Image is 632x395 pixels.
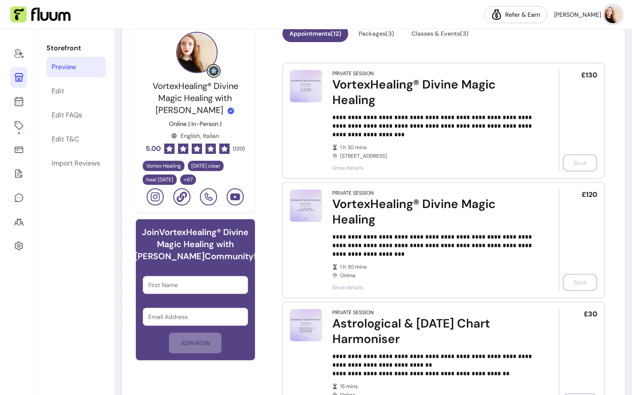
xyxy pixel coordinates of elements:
[10,236,27,256] a: Settings
[332,316,535,347] div: Astrological & [DATE] Chart Harmoniser
[332,190,374,196] div: Private Session
[46,57,106,77] a: Preview
[340,383,535,390] span: 15 mins
[10,211,27,232] a: Clients
[332,77,535,108] div: VortexHealing® Divine Magic Healing
[10,6,71,23] img: Fluum Logo
[135,226,256,262] h6: Join VortexHealing® Divine Magic Healing with [PERSON_NAME] Community!
[153,80,238,116] span: VortexHealing® Divine Magic Healing with [PERSON_NAME]
[290,190,322,222] img: VortexHealing® Divine Magic Healing
[290,309,322,341] img: Astrological & Natal Chart Harmoniser
[332,196,535,227] div: VortexHealing® Divine Magic Healing
[146,144,161,154] span: 5.00
[584,309,597,319] span: £30
[332,263,535,279] div: Online
[52,134,79,144] div: Edit T&C
[10,139,27,160] a: Sales
[554,6,622,23] button: avatar[PERSON_NAME]
[332,309,374,316] div: Private Session
[10,115,27,136] a: Offerings
[146,162,181,169] span: Vortex Healing
[146,176,173,183] span: heal [DATE]
[332,70,374,77] div: Private Session
[484,6,547,23] a: Refer & Earn
[290,70,322,102] img: VortexHealing® Divine Magic Healing
[209,66,219,76] img: Grow
[46,81,106,101] a: Edit
[10,67,27,88] a: Storefront
[10,43,27,64] a: Home
[191,162,220,169] span: [DATE] clear
[340,263,535,270] span: 1 h 30 mins
[352,25,401,42] button: Packages(3)
[46,43,106,53] p: Storefront
[52,110,82,120] div: Edit FAQs
[46,105,106,126] a: Edit FAQs
[604,6,622,23] img: avatar
[340,144,535,151] span: 1 h 30 mins
[148,281,242,289] input: First Name
[176,32,218,73] img: Provider image
[169,119,221,128] p: Online | In-Person |
[52,62,76,72] div: Preview
[52,158,100,168] div: Import Reviews
[332,165,535,171] span: Show details
[148,312,242,321] input: Email Address
[554,10,601,19] span: [PERSON_NAME]
[405,25,476,42] button: Classes & Events(3)
[182,176,194,183] span: + 97
[46,153,106,174] a: Import Reviews
[52,86,64,96] div: Edit
[10,187,27,208] a: My Messages
[332,284,535,291] span: Show details
[10,91,27,112] a: Calendar
[46,129,106,150] a: Edit T&C
[332,144,535,159] div: [STREET_ADDRESS]
[233,145,245,152] span: ( 120 )
[10,163,27,184] a: Forms
[582,190,597,200] span: £120
[282,25,348,42] button: Appointments(12)
[581,70,597,80] span: £130
[171,132,219,140] div: English, Italian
